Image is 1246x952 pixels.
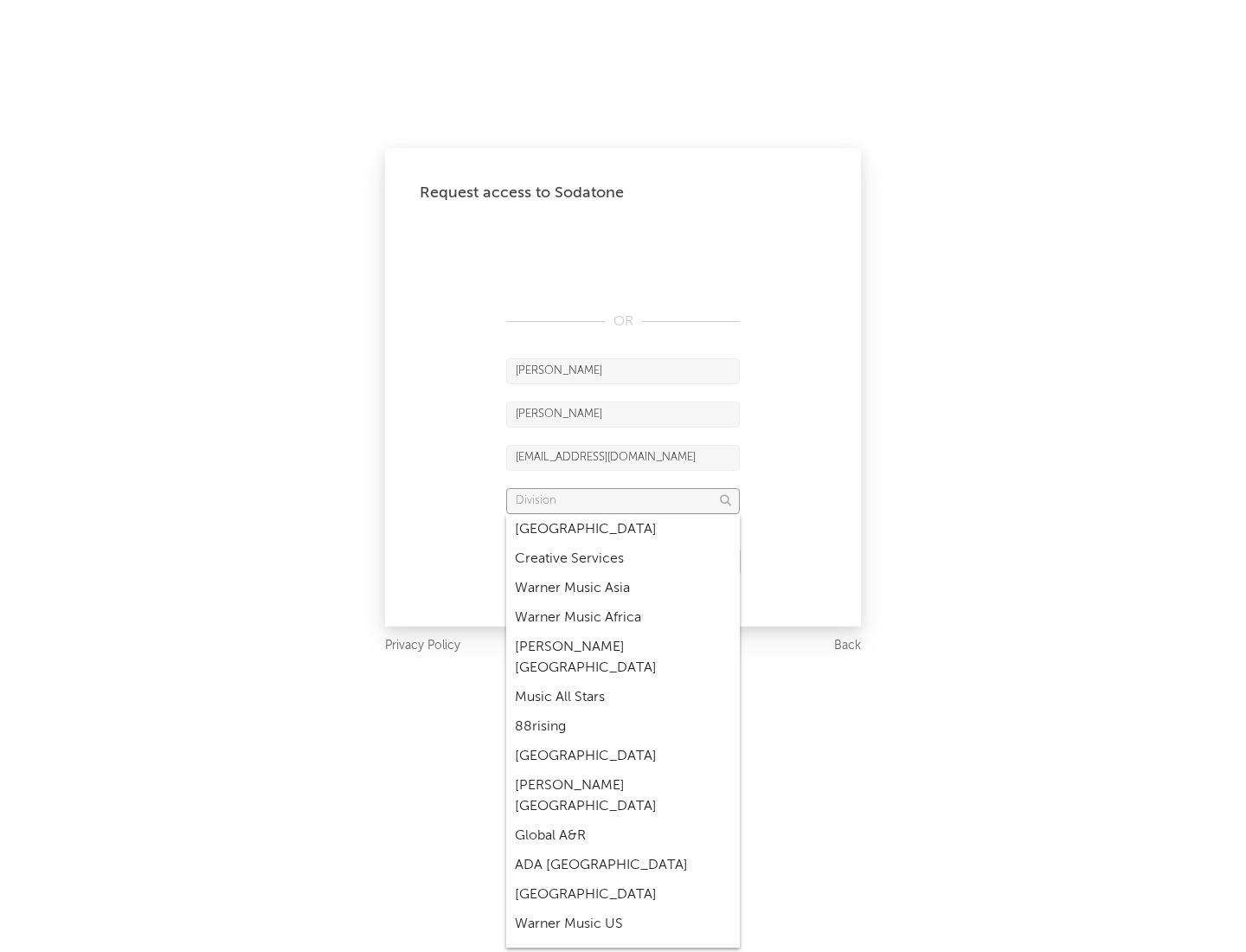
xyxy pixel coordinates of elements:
[506,712,740,742] div: 88rising
[506,603,740,633] div: Warner Music Africa
[385,635,460,657] a: Privacy Policy
[506,402,740,428] input: Last Name
[506,683,740,712] div: Music All Stars
[506,358,740,384] input: First Name
[506,851,740,880] div: ADA [GEOGRAPHIC_DATA]
[506,910,740,939] div: Warner Music US
[506,312,740,332] div: OR
[506,821,740,851] div: Global A&R
[506,633,740,683] div: [PERSON_NAME] [GEOGRAPHIC_DATA]
[506,544,740,574] div: Creative Services
[506,515,740,544] div: [GEOGRAPHIC_DATA]
[506,488,740,514] input: Division
[420,183,826,203] div: Request access to Sodatone
[506,880,740,910] div: [GEOGRAPHIC_DATA]
[834,635,861,657] a: Back
[506,771,740,821] div: [PERSON_NAME] [GEOGRAPHIC_DATA]
[506,574,740,603] div: Warner Music Asia
[506,742,740,771] div: [GEOGRAPHIC_DATA]
[506,445,740,471] input: Email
